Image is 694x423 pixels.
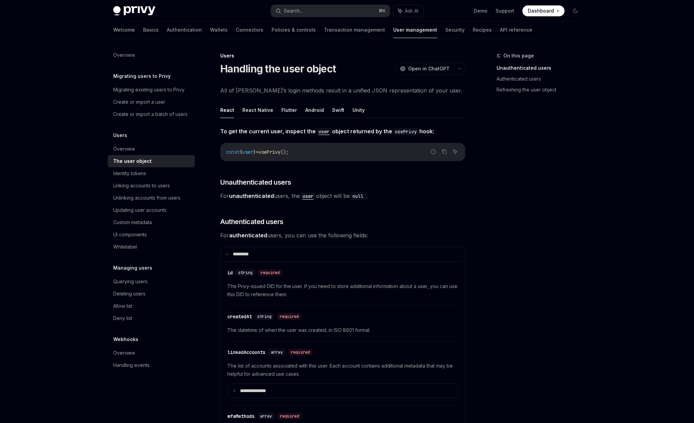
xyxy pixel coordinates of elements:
[300,192,316,200] code: user
[497,84,586,95] a: Refreshing the user object
[227,282,458,299] span: The Privy-issued DID for the user. If you need to store additional information about a user, you ...
[167,22,202,38] a: Authentication
[258,269,282,276] div: required
[350,192,366,200] code: null
[113,314,132,322] div: Deny list
[113,182,170,190] div: Linking accounts to users
[281,102,297,118] button: Flutter
[253,149,256,155] span: }
[113,72,171,80] h5: Migrating users to Privy
[440,147,449,156] button: Copy the contents from the code block
[227,362,458,378] span: The list of accounts associated with this user. Each account contains additional metadata that ma...
[113,218,152,226] div: Custom metadata
[108,312,195,324] a: Deny list
[210,22,228,38] a: Wallets
[113,98,165,106] div: Create or import a user
[227,349,265,356] div: linkedAccounts
[522,5,565,16] a: Dashboard
[113,302,132,310] div: Allow list
[497,63,586,73] a: Unauthenticated users
[393,5,423,17] button: Ask AI
[227,269,233,276] div: id
[113,157,152,165] div: The user object
[108,204,195,216] a: Updating user accounts
[220,177,291,187] span: Unauthenticated users
[238,270,253,275] span: string
[108,359,195,371] a: Handling events
[113,22,135,38] a: Welcome
[113,243,137,251] div: Whitelabel
[305,102,324,118] button: Android
[113,335,138,343] h5: Webhooks
[113,86,185,94] div: Migrating existing users to Privy
[271,350,283,355] span: array
[277,313,301,320] div: required
[272,22,316,38] a: Policies & controls
[113,145,135,153] div: Overview
[227,313,252,320] div: createdAt
[242,102,273,118] button: React Native
[393,22,437,38] a: User management
[229,192,274,199] strong: unauthenticated
[280,149,289,155] span: ();
[108,167,195,180] a: Identity tokens
[451,147,459,156] button: Ask AI
[113,277,148,286] div: Querying users
[332,102,344,118] button: Swift
[108,108,195,120] a: Create or import a batch of users
[316,128,332,135] a: user
[113,194,180,202] div: Unlinking accounts from users
[500,22,532,38] a: API reference
[300,192,316,199] a: user
[229,232,267,239] strong: authenticated
[220,86,465,95] span: All of [PERSON_NAME]’s login methods result in a unified JSON representation of your user.
[113,290,145,298] div: Deleting users
[220,217,283,226] span: Authenticated users
[445,22,465,38] a: Security
[474,7,487,14] a: Demo
[570,5,581,16] button: Toggle dark mode
[260,413,272,419] span: array
[257,314,272,319] span: string
[113,51,135,59] div: Overview
[242,149,253,155] span: user
[379,8,386,14] span: ⌘ K
[284,7,303,15] div: Search...
[220,191,465,201] span: For users, the object will be .
[227,413,255,420] div: mfaMethods
[108,288,195,300] a: Deleting users
[108,300,195,312] a: Allow list
[497,73,586,84] a: Authenticated users
[220,231,465,240] span: For users, you can use the following fields:
[113,361,150,369] div: Handling events
[220,128,434,135] strong: To get the current user, inspect the object returned by the hook:
[113,231,147,239] div: UI components
[396,63,454,74] button: Open in ChatGPT
[227,326,458,334] span: The datetime of when the user was created, in ISO 8601 format.
[108,49,195,61] a: Overview
[220,52,465,59] div: Users
[220,63,336,75] h1: Handling the user object
[143,22,159,38] a: Basics
[405,7,418,14] span: Ask AI
[113,169,146,177] div: Identity tokens
[108,216,195,229] a: Custom metadata
[108,84,195,96] a: Migrating existing users to Privy
[271,5,390,17] button: Search...⌘K
[429,147,438,156] button: Report incorrect code
[108,155,195,167] a: The user object
[113,264,152,272] h5: Managing users
[108,143,195,155] a: Overview
[288,349,313,356] div: required
[108,192,195,204] a: Unlinking accounts from users
[108,275,195,288] a: Querying users
[256,149,259,155] span: =
[226,149,240,155] span: const
[108,229,195,241] a: UI components
[220,102,234,118] button: React
[113,131,127,139] h5: Users
[108,347,195,359] a: Overview
[408,65,450,72] span: Open in ChatGPT
[113,110,188,118] div: Create or import a batch of users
